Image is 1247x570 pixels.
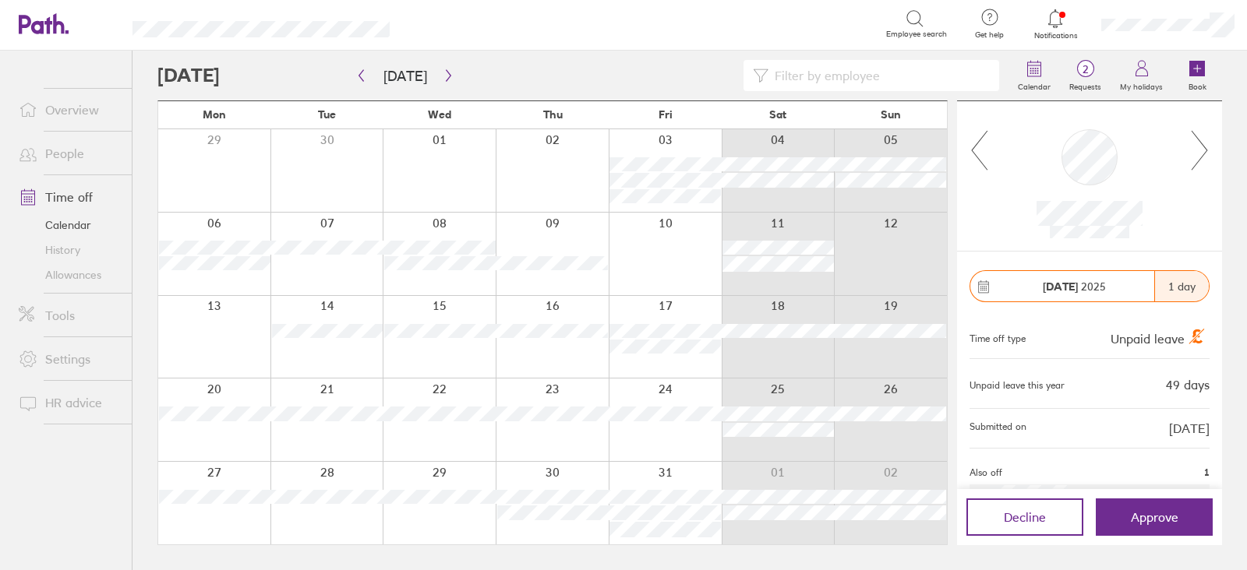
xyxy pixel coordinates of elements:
[6,387,132,418] a: HR advice
[1043,280,1106,293] span: 2025
[1166,378,1210,392] div: 49 days
[970,421,1026,435] span: Submitted on
[1060,51,1111,100] a: 2Requests
[970,327,1026,346] div: Time off type
[964,30,1015,40] span: Get help
[6,213,132,237] a: Calendar
[659,108,673,121] span: Fri
[203,108,226,121] span: Mon
[371,63,440,89] button: [DATE]
[6,300,132,331] a: Tools
[6,181,132,213] a: Time off
[1154,271,1209,301] div: 1 day
[1043,280,1078,294] strong: [DATE]
[318,108,336,121] span: Tue
[1009,51,1060,100] a: Calendar
[886,30,947,39] span: Employee search
[1060,78,1111,92] label: Requests
[881,108,901,121] span: Sun
[432,16,472,30] div: Search
[1172,51,1222,100] a: Book
[1111,51,1172,100] a: My holidays
[1009,78,1060,92] label: Calendar
[1096,498,1213,536] button: Approve
[6,138,132,169] a: People
[1111,78,1172,92] label: My holidays
[1030,31,1081,40] span: Notifications
[1204,467,1210,478] span: 1
[6,94,132,125] a: Overview
[970,380,1065,391] div: Unpaid leave this year
[428,108,451,121] span: Wed
[768,61,990,90] input: Filter by employee
[966,498,1083,536] button: Decline
[1169,421,1210,435] span: [DATE]
[1131,510,1178,524] span: Approve
[6,343,132,375] a: Settings
[6,237,132,262] a: History
[6,262,132,287] a: Allowances
[1179,78,1216,92] label: Book
[543,108,563,121] span: Thu
[769,108,786,121] span: Sat
[1004,510,1046,524] span: Decline
[1060,63,1111,76] span: 2
[970,467,1002,478] span: Also off
[1030,8,1081,40] a: Notifications
[1111,331,1185,347] span: Unpaid leave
